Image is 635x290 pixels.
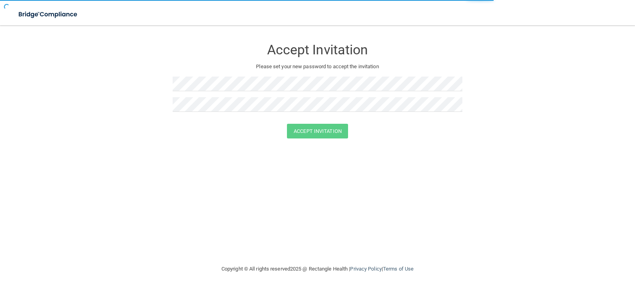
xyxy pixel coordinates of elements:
[173,42,462,57] h3: Accept Invitation
[350,266,381,272] a: Privacy Policy
[287,124,348,138] button: Accept Invitation
[179,62,456,71] p: Please set your new password to accept the invitation
[383,266,414,272] a: Terms of Use
[173,256,462,282] div: Copyright © All rights reserved 2025 @ Rectangle Health | |
[12,6,85,23] img: bridge_compliance_login_screen.278c3ca4.svg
